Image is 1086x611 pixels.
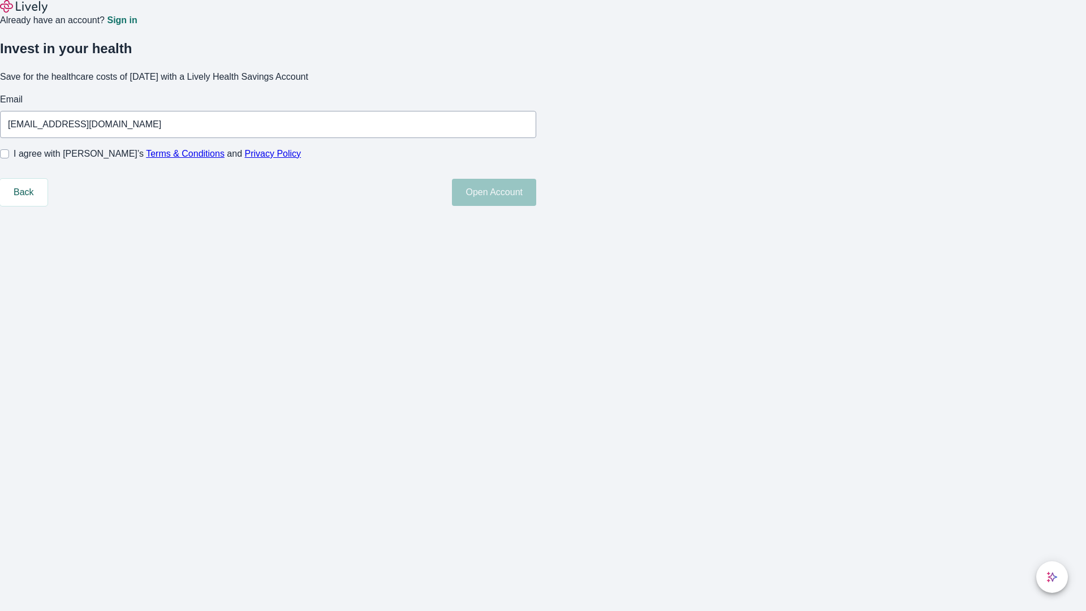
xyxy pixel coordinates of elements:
a: Privacy Policy [245,149,301,158]
svg: Lively AI Assistant [1046,571,1058,583]
button: chat [1036,561,1068,593]
a: Sign in [107,16,137,25]
a: Terms & Conditions [146,149,225,158]
span: I agree with [PERSON_NAME]’s and [14,147,301,161]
